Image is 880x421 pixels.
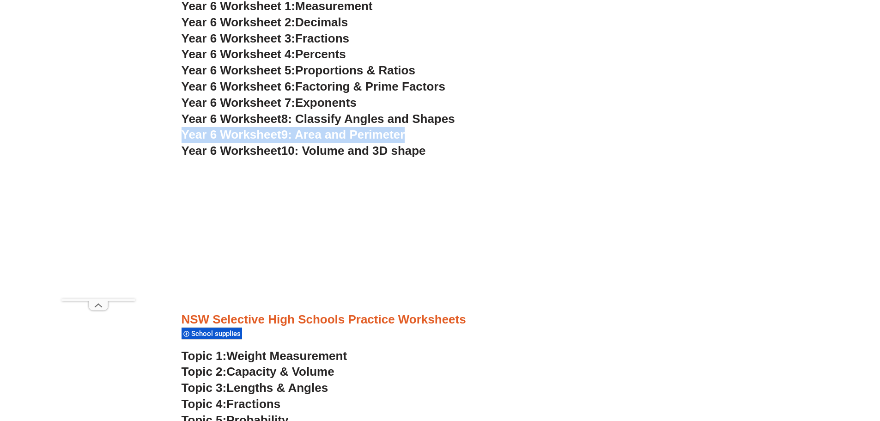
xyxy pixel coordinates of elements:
span: Proportions & Ratios [295,63,415,77]
a: Topic 3:Lengths & Angles [182,381,328,395]
span: Year 6 Worksheet [182,128,281,141]
a: Topic 1:Weight Measurement [182,349,347,363]
span: Percents [295,47,346,61]
span: Topic 1: [182,349,227,363]
a: Year 6 Worksheet8: Classify Angles and Shapes [182,112,455,126]
span: Capacity & Volume [226,365,334,378]
span: Year 6 Worksheet 5: [182,63,296,77]
span: Year 6 Worksheet [182,112,281,126]
span: Topic 4: [182,397,227,411]
a: Year 6 Worksheet 6:Factoring & Prime Factors [182,79,445,93]
div: School supplies [182,327,242,340]
a: Year 6 Worksheet 4:Percents [182,47,346,61]
a: Topic 2:Capacity & Volume [182,365,334,378]
span: Year 6 Worksheet [182,144,281,158]
span: 9: Area and Perimeter [281,128,405,141]
span: Topic 3: [182,381,227,395]
span: Year 6 Worksheet 7: [182,96,296,110]
span: School supplies [191,329,243,338]
span: Year 6 Worksheet 6: [182,79,296,93]
span: Fractions [295,31,349,45]
span: Topic 2: [182,365,227,378]
span: Factoring & Prime Factors [295,79,445,93]
a: Year 6 Worksheet10: Volume and 3D shape [182,144,426,158]
iframe: Advertisement [163,168,717,298]
span: Decimals [295,15,348,29]
span: Year 6 Worksheet 2: [182,15,296,29]
span: Weight Measurement [226,349,347,363]
a: Year 6 Worksheet 5:Proportions & Ratios [182,63,415,77]
span: Year 6 Worksheet 4: [182,47,296,61]
span: 8: Classify Angles and Shapes [281,112,455,126]
span: Fractions [226,397,280,411]
a: Year 6 Worksheet 2:Decimals [182,15,348,29]
iframe: Advertisement [61,21,135,299]
span: Year 6 Worksheet 3: [182,31,296,45]
a: Year 6 Worksheet 3:Fractions [182,31,349,45]
iframe: Chat Widget [725,316,880,421]
a: Year 6 Worksheet 7:Exponents [182,96,357,110]
span: Lengths & Angles [226,381,328,395]
a: Topic 4:Fractions [182,397,281,411]
h3: NSW Selective High Schools Practice Worksheets [182,312,699,328]
a: Year 6 Worksheet9: Area and Perimeter [182,128,405,141]
span: Exponents [295,96,357,110]
span: 10: Volume and 3D shape [281,144,426,158]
